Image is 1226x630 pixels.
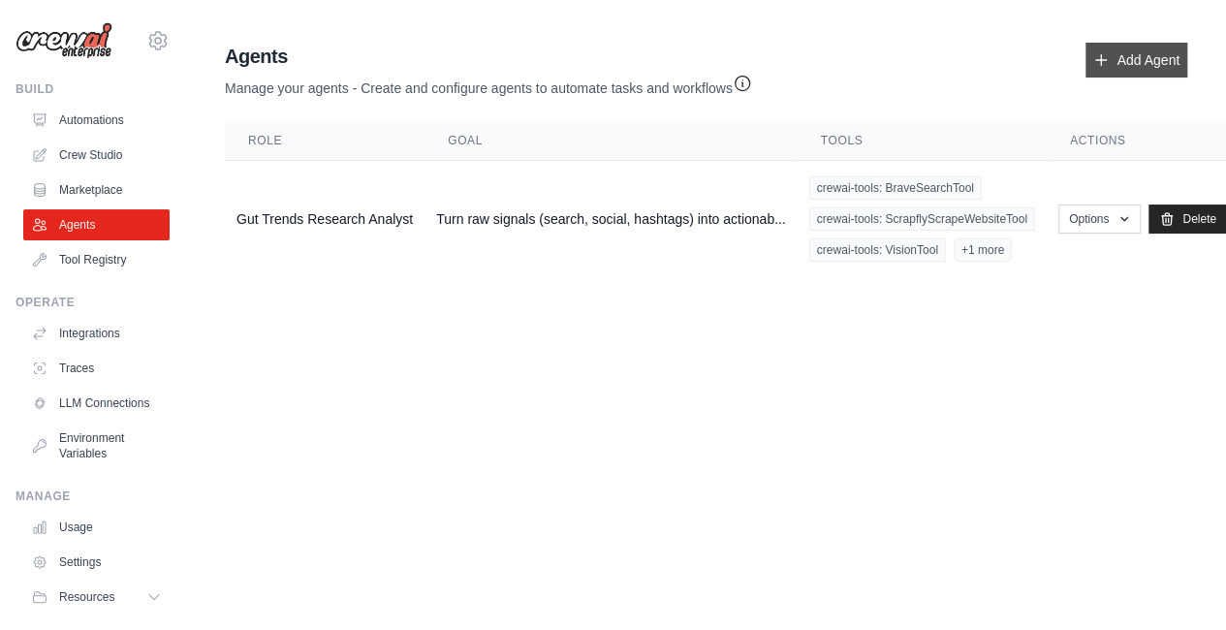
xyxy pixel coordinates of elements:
a: Traces [23,353,170,384]
span: crewai-tools: ScrapflyScrapeWebsiteTool [809,207,1035,231]
div: Build [16,81,170,97]
a: Add Agent [1085,43,1187,78]
span: +1 more [954,238,1012,262]
td: Turn raw signals (search, social, hashtags) into actionab... [424,161,798,278]
th: Goal [424,121,798,161]
td: Gut Trends Research Analyst [225,161,424,278]
a: Automations [23,105,170,136]
th: Tools [798,121,1047,161]
a: Usage [23,512,170,543]
a: Marketplace [23,174,170,205]
div: Manage [16,488,170,504]
p: Manage your agents - Create and configure agents to automate tasks and workflows [225,70,752,98]
a: Settings [23,547,170,578]
a: Tool Registry [23,244,170,275]
span: Resources [59,589,114,605]
th: Role [225,121,424,161]
a: Integrations [23,318,170,349]
button: Resources [23,582,170,613]
span: crewai-tools: VisionTool [809,238,946,262]
a: Environment Variables [23,423,170,469]
button: Options [1058,205,1141,234]
img: Logo [16,22,112,59]
a: LLM Connections [23,388,170,419]
a: Agents [23,209,170,240]
a: Crew Studio [23,140,170,171]
h2: Agents [225,43,752,70]
div: Operate [16,295,170,310]
span: crewai-tools: BraveSearchTool [809,176,982,200]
